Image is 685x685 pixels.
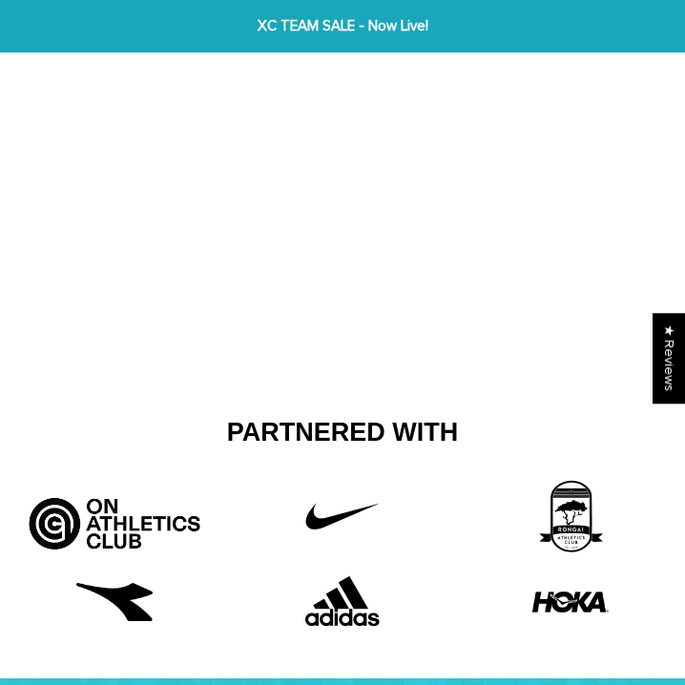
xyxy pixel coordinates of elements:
img: Adidas.png [285,564,400,640]
img: Untitled-1_42f22808-10d6-43b8-a0fd-fffce8cf9462.png [285,478,400,554]
img: HOKA-logo.webp [532,564,609,640]
img: free-diadora-logo-icon-download-in-svg-png-gif-file-formats--brand-fashion-pack-logos-icons-28542... [76,564,153,640]
h2: Partnered With [14,417,671,449]
div: Click to open Judge.me floating reviews tab [653,313,685,404]
img: Artboard_5_bcd5fb9d-526a-4748-82a7-e4a7ed1c43f8.jpg [22,478,207,554]
img: 3rd_partner.png [513,478,628,554]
